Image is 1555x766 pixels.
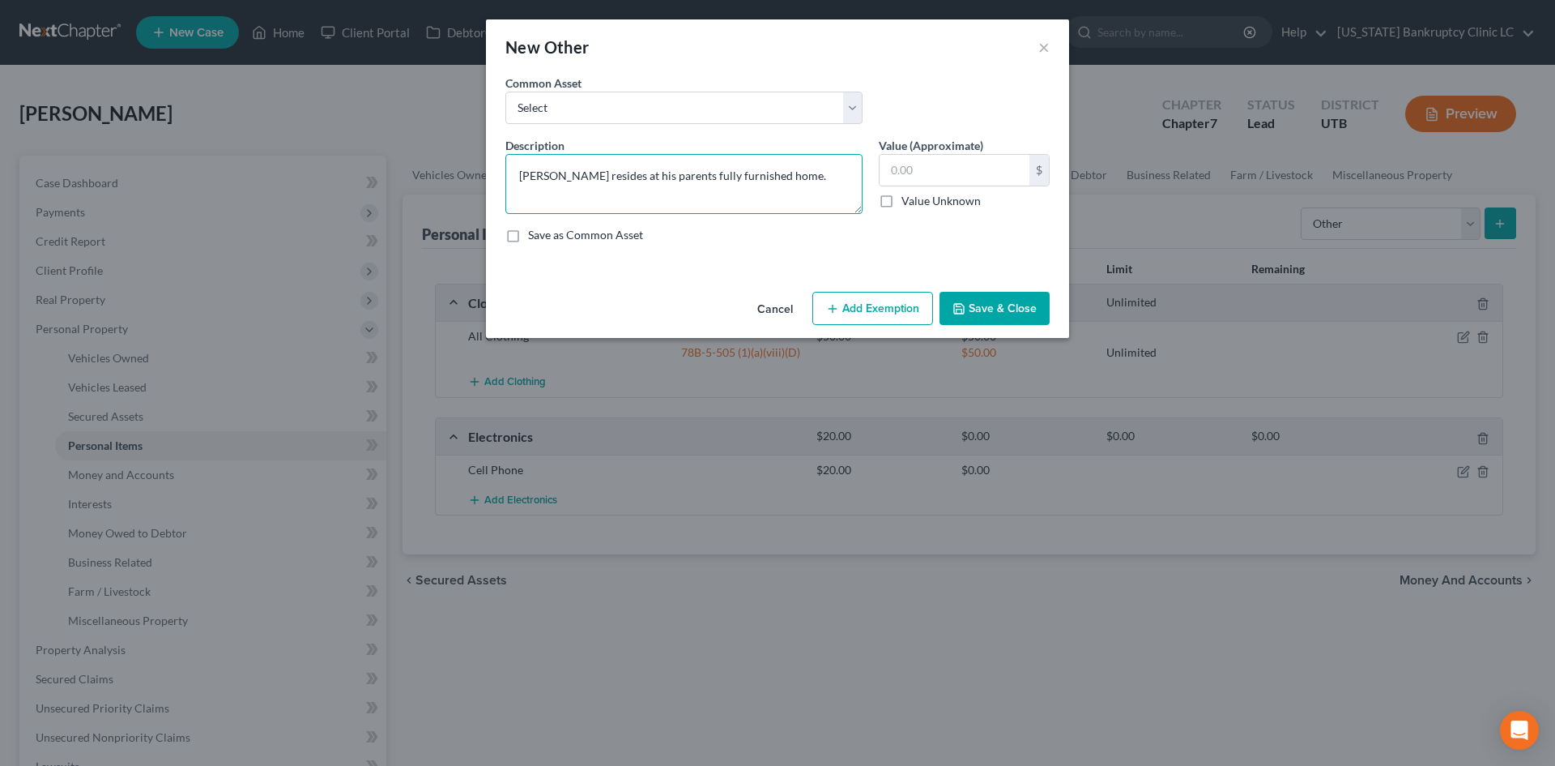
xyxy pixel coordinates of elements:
button: × [1038,37,1050,57]
label: Value Unknown [901,193,981,209]
label: Save as Common Asset [528,227,643,243]
button: Add Exemption [812,292,933,326]
div: Open Intercom Messenger [1500,711,1539,750]
div: New Other [505,36,590,58]
input: 0.00 [880,155,1029,186]
button: Save & Close [939,292,1050,326]
label: Common Asset [505,75,582,92]
span: Description [505,139,564,152]
button: Cancel [744,293,806,326]
div: $ [1029,155,1049,186]
label: Value (Approximate) [879,137,983,154]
